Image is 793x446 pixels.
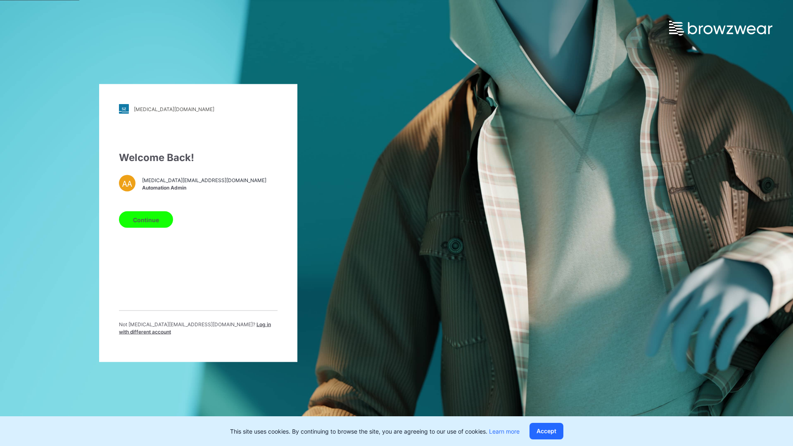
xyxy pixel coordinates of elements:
img: browzwear-logo.e42bd6dac1945053ebaf764b6aa21510.svg [669,21,772,36]
a: [MEDICAL_DATA][DOMAIN_NAME] [119,104,278,114]
p: This site uses cookies. By continuing to browse the site, you are agreeing to our use of cookies. [230,427,520,436]
button: Continue [119,211,173,228]
img: stylezone-logo.562084cfcfab977791bfbf7441f1a819.svg [119,104,129,114]
span: [MEDICAL_DATA][EMAIL_ADDRESS][DOMAIN_NAME] [142,176,266,184]
p: Not [MEDICAL_DATA][EMAIL_ADDRESS][DOMAIN_NAME] ? [119,321,278,336]
span: Automation Admin [142,184,266,191]
a: Learn more [489,428,520,435]
div: [MEDICAL_DATA][DOMAIN_NAME] [134,106,214,112]
div: Welcome Back! [119,150,278,165]
button: Accept [529,423,563,439]
div: AA [119,175,135,192]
